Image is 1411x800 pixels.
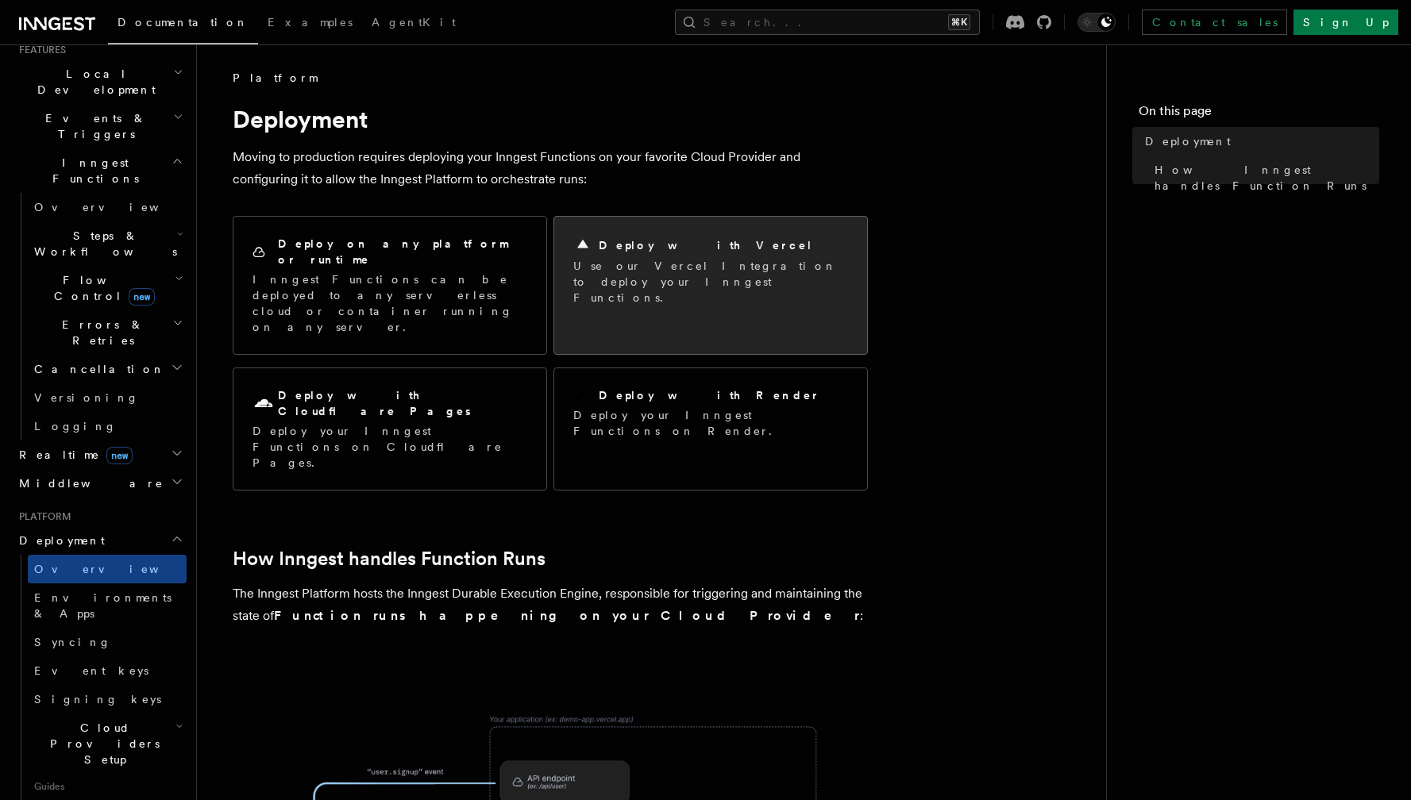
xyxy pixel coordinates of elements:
p: Deploy your Inngest Functions on Cloudflare Pages. [253,423,527,471]
span: Middleware [13,475,164,491]
span: Guides [28,774,187,799]
button: Errors & Retries [28,310,187,355]
button: Events & Triggers [13,104,187,148]
span: Cancellation [28,361,165,377]
span: AgentKit [372,16,456,29]
span: Errors & Retries [28,317,172,348]
p: Inngest Functions can be deployed to any serverless cloud or container running on any server. [253,271,527,335]
a: Deploy with Cloudflare PagesDeploy your Inngest Functions on Cloudflare Pages. [233,367,547,490]
a: Syncing [28,628,187,656]
span: Deployment [13,533,105,548]
a: Environments & Apps [28,583,187,628]
button: Flow Controlnew [28,266,187,310]
h1: Deployment [233,105,868,133]
span: new [129,288,155,306]
span: Overview [34,563,198,575]
p: Deploy your Inngest Functions on Render. [573,407,848,439]
button: Middleware [13,469,187,498]
span: Flow Control [28,272,175,304]
a: AgentKit [362,5,465,43]
a: Signing keys [28,685,187,713]
span: Platform [233,70,317,86]
h2: Deploy with Cloudflare Pages [278,387,527,419]
a: Deployment [1139,127,1379,156]
div: Inngest Functions [13,193,187,440]
a: How Inngest handles Function Runs [233,548,546,570]
button: Steps & Workflows [28,221,187,266]
span: Environments & Apps [34,591,172,620]
button: Local Development [13,60,187,104]
span: Syncing [34,636,111,648]
h2: Deploy with Render [599,387,820,403]
span: Events & Triggers [13,110,173,142]
h2: Deploy with Vercel [599,237,813,253]
strong: Function runs happening on your Cloud Provider [274,608,860,623]
span: Features [13,44,66,56]
button: Cancellation [28,355,187,383]
span: Realtime [13,447,133,463]
span: Signing keys [34,693,161,706]
span: Logging [34,420,117,433]
button: Cloud Providers Setup [28,713,187,774]
p: Use our Vercel Integration to deploy your Inngest Functions. [573,258,848,306]
a: Overview [28,555,187,583]
a: Overview [28,193,187,221]
button: Inngest Functions [13,148,187,193]
a: Deploy with VercelUse our Vercel Integration to deploy your Inngest Functions. [553,216,868,355]
a: Event keys [28,656,187,685]
svg: Cloudflare [253,393,275,415]
a: Deploy on any platform or runtimeInngest Functions can be deployed to any serverless cloud or con... [233,216,547,355]
a: Examples [258,5,362,43]
button: Realtimenew [13,440,187,469]
span: Inngest Functions [13,155,172,187]
a: Versioning [28,383,187,412]
a: Contact sales [1142,10,1287,35]
button: Search...⌘K [675,10,980,35]
a: Documentation [108,5,258,44]
span: Cloud Providers Setup [28,720,175,767]
h2: Deploy on any platform or runtime [278,236,527,267]
span: Deployment [1145,133,1231,149]
kbd: ⌘K [948,14,970,30]
a: Logging [28,412,187,440]
span: Steps & Workflows [28,228,177,260]
span: Overview [34,201,198,213]
p: The Inngest Platform hosts the Inngest Durable Execution Engine, responsible for triggering and m... [233,583,868,627]
button: Toggle dark mode [1078,13,1116,32]
span: Local Development [13,66,173,98]
span: Event keys [34,664,148,677]
button: Deployment [13,526,187,555]
span: How Inngest handles Function Runs [1155,162,1379,194]
span: Platform [13,510,71,523]
p: Moving to production requires deploying your Inngest Functions on your favorite Cloud Provider an... [233,146,868,190]
span: new [106,447,133,464]
a: How Inngest handles Function Runs [1148,156,1379,200]
span: Versioning [34,391,139,404]
span: Documentation [118,16,249,29]
h4: On this page [1139,102,1379,127]
a: Sign Up [1293,10,1398,35]
a: Deploy with RenderDeploy your Inngest Functions on Render. [553,367,868,490]
span: Examples [268,16,353,29]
